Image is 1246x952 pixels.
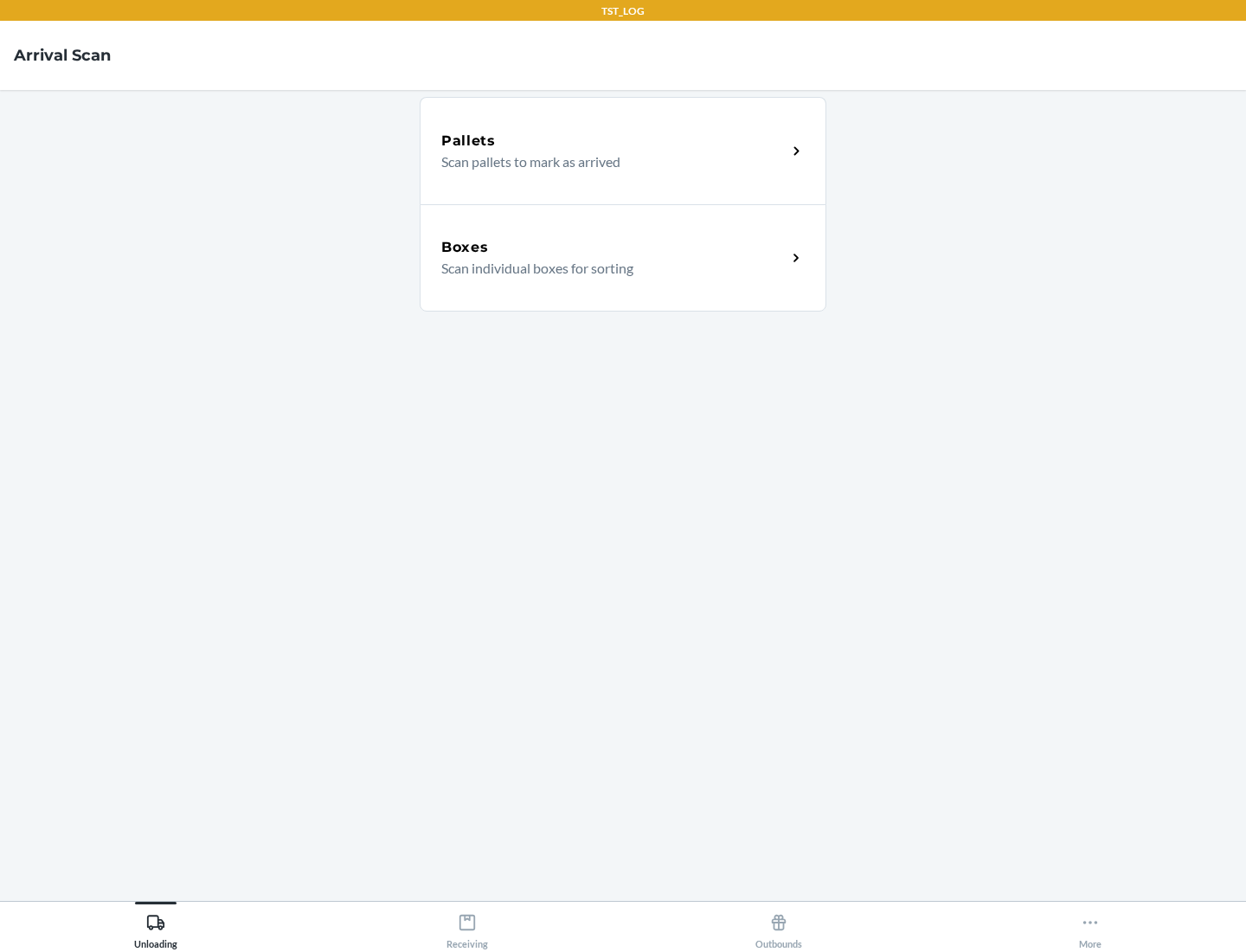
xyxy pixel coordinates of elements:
div: Outbounds [755,906,802,949]
p: TST_LOG [601,3,645,19]
div: More [1079,906,1101,949]
h4: Arrival Scan [14,44,111,67]
div: Unloading [134,906,177,949]
button: Outbounds [623,902,934,949]
div: Receiving [446,906,488,949]
p: Scan individual boxes for sorting [441,258,773,279]
h5: Boxes [441,237,489,258]
a: BoxesScan individual boxes for sorting [420,204,826,312]
h5: Pallets [441,131,496,151]
a: PalletsScan pallets to mark as arrived [420,97,826,204]
button: Receiving [311,902,623,949]
button: More [934,902,1246,949]
p: Scan pallets to mark as arrived [441,151,773,172]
